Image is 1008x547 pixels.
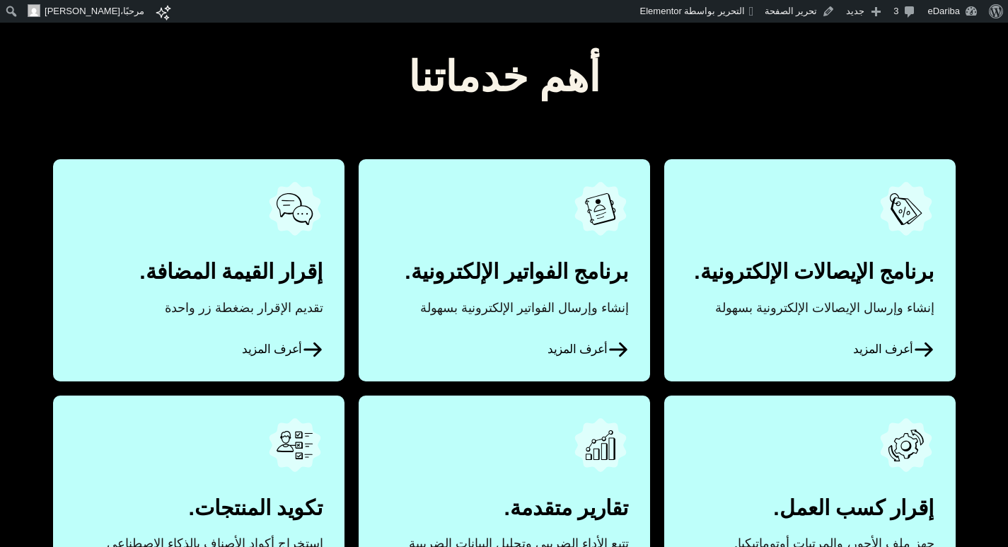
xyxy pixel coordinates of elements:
[242,52,765,103] h2: أهم خدماتنا
[53,159,344,381] a: أعرف المزيد
[640,6,745,16] span: التحرير بواسطة Elementor
[664,159,956,381] a: أعرف المزيد
[359,159,650,381] a: أعرف المزيد
[548,339,628,360] span: أعرف المزيد
[853,339,934,360] span: أعرف المزيد
[242,339,323,360] span: أعرف المزيد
